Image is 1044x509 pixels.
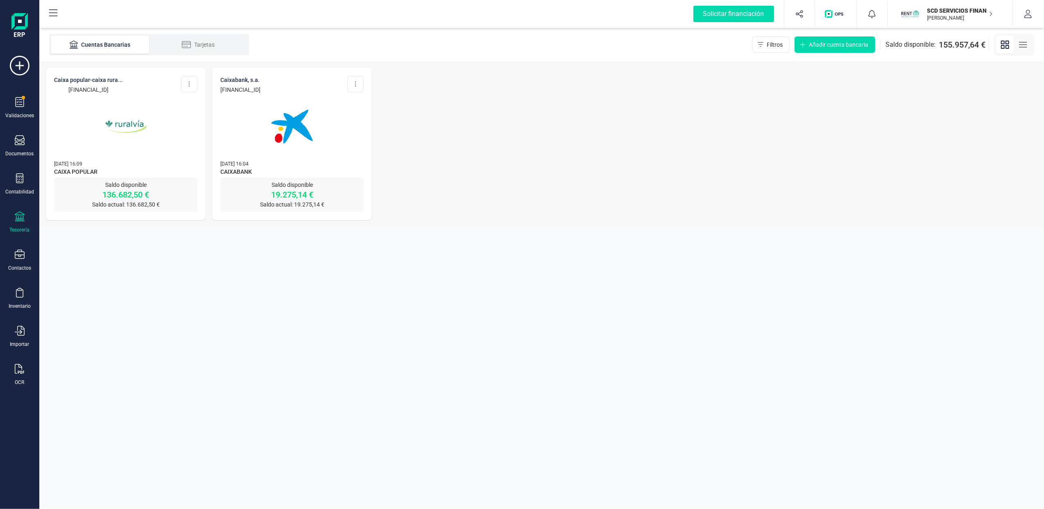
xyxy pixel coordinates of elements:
[220,76,260,84] p: CAIXABANK, S.A.
[220,161,249,167] span: [DATE] 16:04
[885,40,935,50] span: Saldo disponible:
[9,303,31,309] div: Inventario
[927,7,993,15] p: SCD SERVICIOS FINANCIEROS SL
[54,76,123,84] p: CAIXA POPULAR-CAIXA RURA...
[5,112,34,119] div: Validaciones
[10,341,29,348] div: Importar
[5,189,34,195] div: Contabilidad
[220,86,260,94] p: [FINANCIAL_ID]
[684,1,784,27] button: Solicitar financiación
[67,41,133,49] div: Cuentas Bancarias
[927,15,993,21] p: [PERSON_NAME]
[820,1,852,27] button: Logo de OPS
[795,36,875,53] button: Añadir cuenta bancaria
[939,39,985,50] span: 155.957,64 €
[825,10,847,18] img: Logo de OPS
[6,150,34,157] div: Documentos
[54,189,197,200] p: 136.682,50 €
[54,86,123,94] p: [FINANCIAL_ID]
[54,161,82,167] span: [DATE] 16:09
[898,1,1003,27] button: SCSCD SERVICIOS FINANCIEROS SL[PERSON_NAME]
[15,379,25,386] div: OCR
[767,41,783,49] span: Filtros
[8,265,31,271] div: Contactos
[220,181,364,189] p: Saldo disponible
[901,5,919,23] img: SC
[165,41,231,49] div: Tarjetas
[220,168,364,177] span: CAIXABANK
[220,200,364,209] p: Saldo actual: 19.275,14 €
[220,189,364,200] p: 19.275,14 €
[54,181,197,189] p: Saldo disponible
[54,200,197,209] p: Saldo actual: 136.682,50 €
[54,168,197,177] span: CAIXA POPULAR
[693,6,774,22] div: Solicitar financiación
[10,227,30,233] div: Tesorería
[752,36,790,53] button: Filtros
[11,13,28,39] img: Logo Finanedi
[809,41,868,49] span: Añadir cuenta bancaria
